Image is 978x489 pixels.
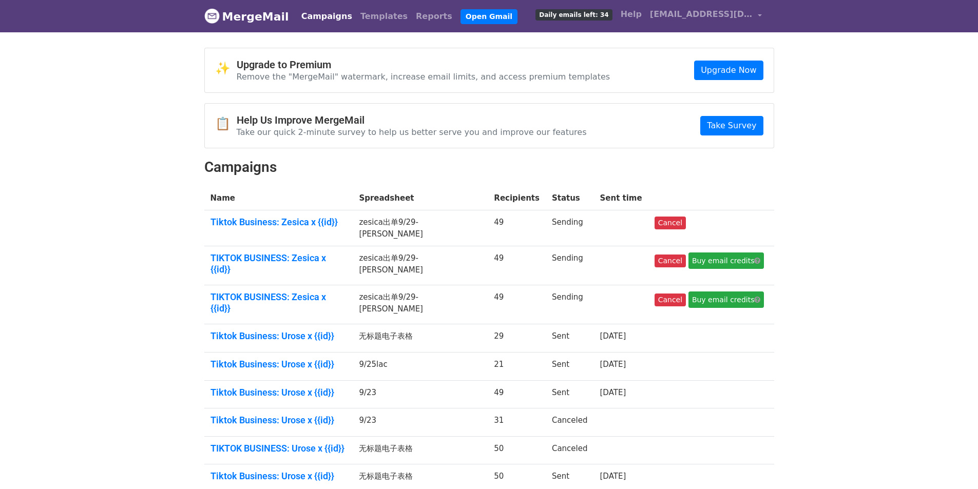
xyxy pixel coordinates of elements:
th: Status [546,186,594,210]
td: Sent [546,353,594,381]
a: Campaigns [297,6,356,27]
h2: Campaigns [204,159,774,176]
td: 49 [488,380,546,408]
p: Remove the "MergeMail" watermark, increase email limits, and access premium templates [237,71,610,82]
a: Upgrade Now [694,61,763,80]
td: Canceled [546,408,594,437]
td: Canceled [546,436,594,464]
a: [EMAIL_ADDRESS][DOMAIN_NAME] [646,4,766,28]
a: Cancel [655,255,686,267]
span: Daily emails left: 34 [535,9,612,21]
span: [EMAIL_ADDRESS][DOMAIN_NAME] [650,8,753,21]
a: Take Survey [700,116,763,135]
td: 29 [488,324,546,353]
a: Tiktok Business: Urose x {{id}} [210,471,347,482]
a: Open Gmail [461,9,517,24]
a: [DATE] [600,472,626,481]
a: Tiktok Business: Urose x {{id}} [210,359,347,370]
td: zesica出单9/29-[PERSON_NAME] [353,210,488,246]
a: Tiktok Business: Urose x {{id}} [210,415,347,426]
a: Templates [356,6,412,27]
a: [DATE] [600,388,626,397]
a: TIKTOK BUSINESS: Urose x {{id}} [210,443,347,454]
a: Reports [412,6,456,27]
a: [DATE] [600,331,626,341]
td: 49 [488,285,546,324]
a: TIKTOK BUSINESS: Zesica x {{id}} [210,291,347,314]
td: 无标题电子表格 [353,436,488,464]
td: 31 [488,408,546,437]
h4: Upgrade to Premium [237,58,610,71]
td: Sending [546,285,594,324]
a: MergeMail [204,6,289,27]
a: Cancel [655,294,686,306]
img: MergeMail logo [204,8,220,24]
td: 49 [488,210,546,246]
h4: Help Us Improve MergeMail [237,114,587,126]
span: 📋 [215,116,237,131]
a: Tiktok Business: Zesica x {{id}} [210,217,347,228]
th: Name [204,186,353,210]
td: 50 [488,436,546,464]
a: Buy email credits [688,252,764,269]
td: zesica出单9/29-[PERSON_NAME] [353,246,488,285]
td: Sending [546,246,594,285]
td: Sending [546,210,594,246]
a: Help [617,4,646,25]
span: ✨ [215,61,237,76]
a: Cancel [655,217,686,229]
td: 9/25lac [353,353,488,381]
td: 无标题电子表格 [353,324,488,353]
td: zesica出单9/29-[PERSON_NAME] [353,285,488,324]
p: Take our quick 2-minute survey to help us better serve you and improve our features [237,127,587,138]
td: Sent [546,324,594,353]
td: 21 [488,353,546,381]
a: Buy email credits [688,291,764,308]
td: Sent [546,380,594,408]
a: [DATE] [600,360,626,369]
th: Recipients [488,186,546,210]
th: Sent time [594,186,648,210]
a: Tiktok Business: Urose x {{id}} [210,387,347,398]
td: 49 [488,246,546,285]
td: 9/23 [353,380,488,408]
a: TIKTOK BUSINESS: Zesica x {{id}} [210,252,347,275]
a: Daily emails left: 34 [531,4,616,25]
td: 9/23 [353,408,488,437]
th: Spreadsheet [353,186,488,210]
a: Tiktok Business: Urose x {{id}} [210,330,347,342]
